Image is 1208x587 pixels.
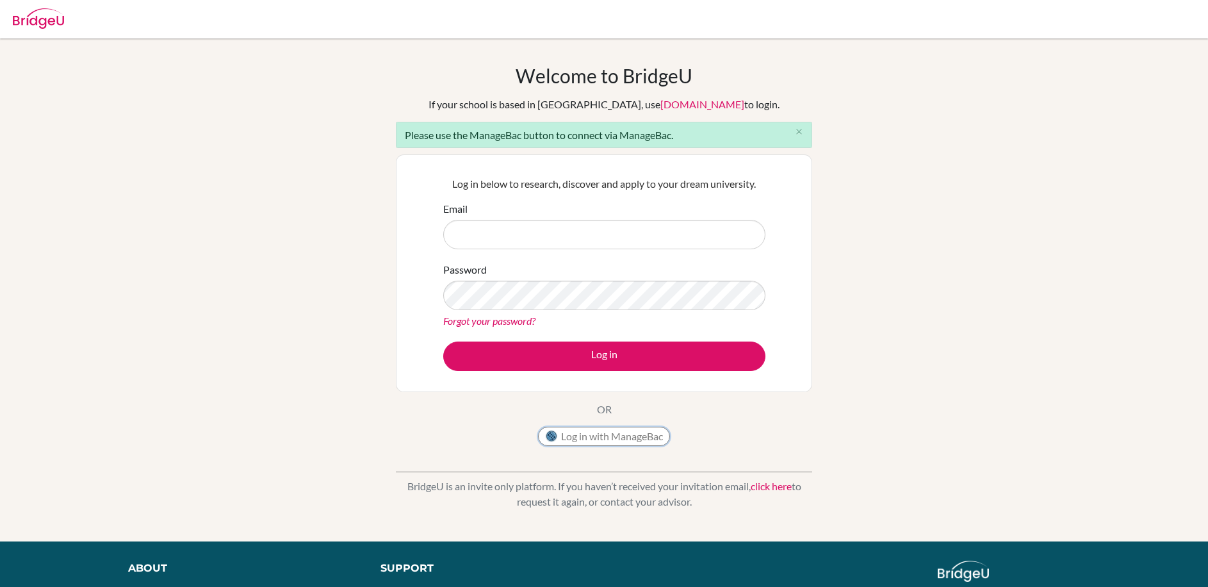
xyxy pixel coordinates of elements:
a: click here [751,480,792,492]
p: OR [597,402,612,417]
p: Log in below to research, discover and apply to your dream university. [443,176,765,192]
button: Close [786,122,812,142]
p: BridgeU is an invite only platform. If you haven’t received your invitation email, to request it ... [396,479,812,509]
img: Bridge-U [13,8,64,29]
div: If your school is based in [GEOGRAPHIC_DATA], use to login. [429,97,779,112]
img: logo_white@2x-f4f0deed5e89b7ecb1c2cc34c3e3d731f90f0f143d5ea2071677605dd97b5244.png [938,561,990,582]
button: Log in [443,342,765,371]
a: [DOMAIN_NAME] [660,98,744,110]
div: Please use the ManageBac button to connect via ManageBac. [396,122,812,148]
button: Log in with ManageBac [538,427,670,446]
i: close [794,127,804,136]
label: Password [443,262,487,277]
div: About [128,561,352,576]
a: Forgot your password? [443,315,535,327]
h1: Welcome to BridgeU [516,64,692,87]
label: Email [443,201,468,217]
div: Support [380,561,589,576]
